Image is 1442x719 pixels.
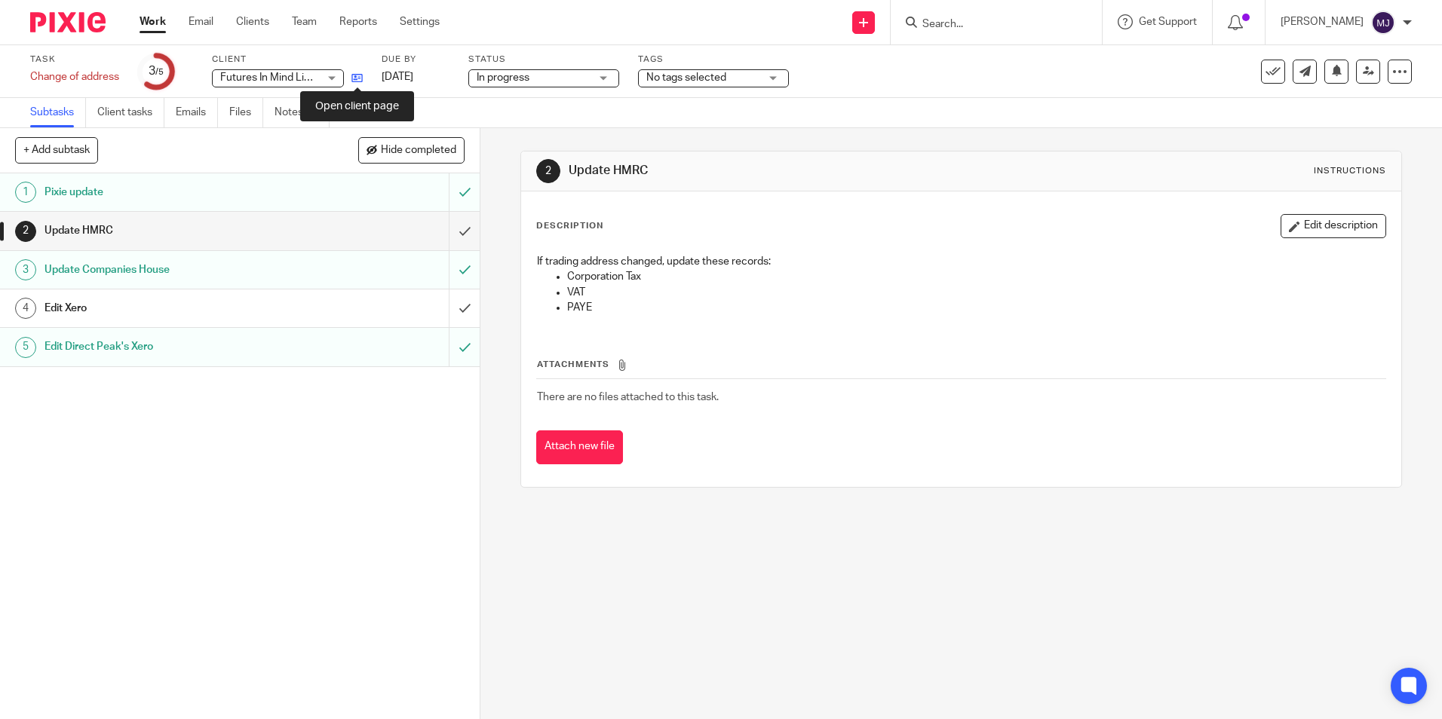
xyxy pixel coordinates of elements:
[30,12,106,32] img: Pixie
[15,182,36,203] div: 1
[536,159,560,183] div: 2
[382,54,449,66] label: Due by
[567,269,1385,284] p: Corporation Tax
[569,163,993,179] h1: Update HMRC
[30,98,86,127] a: Subtasks
[44,297,304,320] h1: Edit Xero
[149,63,164,80] div: 3
[381,145,456,157] span: Hide completed
[1371,11,1395,35] img: svg%3E
[567,300,1385,315] p: PAYE
[921,18,1057,32] input: Search
[15,137,98,163] button: + Add subtask
[638,54,789,66] label: Tags
[15,221,36,242] div: 2
[567,285,1385,300] p: VAT
[176,98,218,127] a: Emails
[15,337,36,358] div: 5
[537,392,719,402] span: There are no files attached to this task.
[229,98,263,127] a: Files
[236,14,269,29] a: Clients
[536,220,603,232] p: Description
[536,430,623,464] button: Attach new file
[44,259,304,281] h1: Update Companies House
[30,54,119,66] label: Task
[220,72,331,83] span: Futures In Mind Limited
[97,98,164,127] a: Client tasks
[275,98,330,127] a: Notes (0)
[44,219,304,242] h1: Update HMRC
[189,14,213,29] a: Email
[468,54,619,66] label: Status
[292,14,317,29] a: Team
[382,72,413,82] span: [DATE]
[646,72,726,83] span: No tags selected
[212,54,363,66] label: Client
[1314,165,1386,177] div: Instructions
[341,98,399,127] a: Audit logs
[537,254,1385,269] p: If trading address changed, update these records:
[44,335,304,358] h1: Edit Direct Peak's Xero
[1281,214,1386,238] button: Edit description
[15,259,36,280] div: 3
[1139,17,1197,27] span: Get Support
[339,14,377,29] a: Reports
[400,14,440,29] a: Settings
[155,68,164,76] small: /5
[358,137,465,163] button: Hide completed
[1281,14,1364,29] p: [PERSON_NAME]
[537,360,609,369] span: Attachments
[15,298,36,319] div: 4
[477,72,529,83] span: In progress
[30,69,119,84] div: Change of address
[44,181,304,203] h1: Pixie update
[140,14,166,29] a: Work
